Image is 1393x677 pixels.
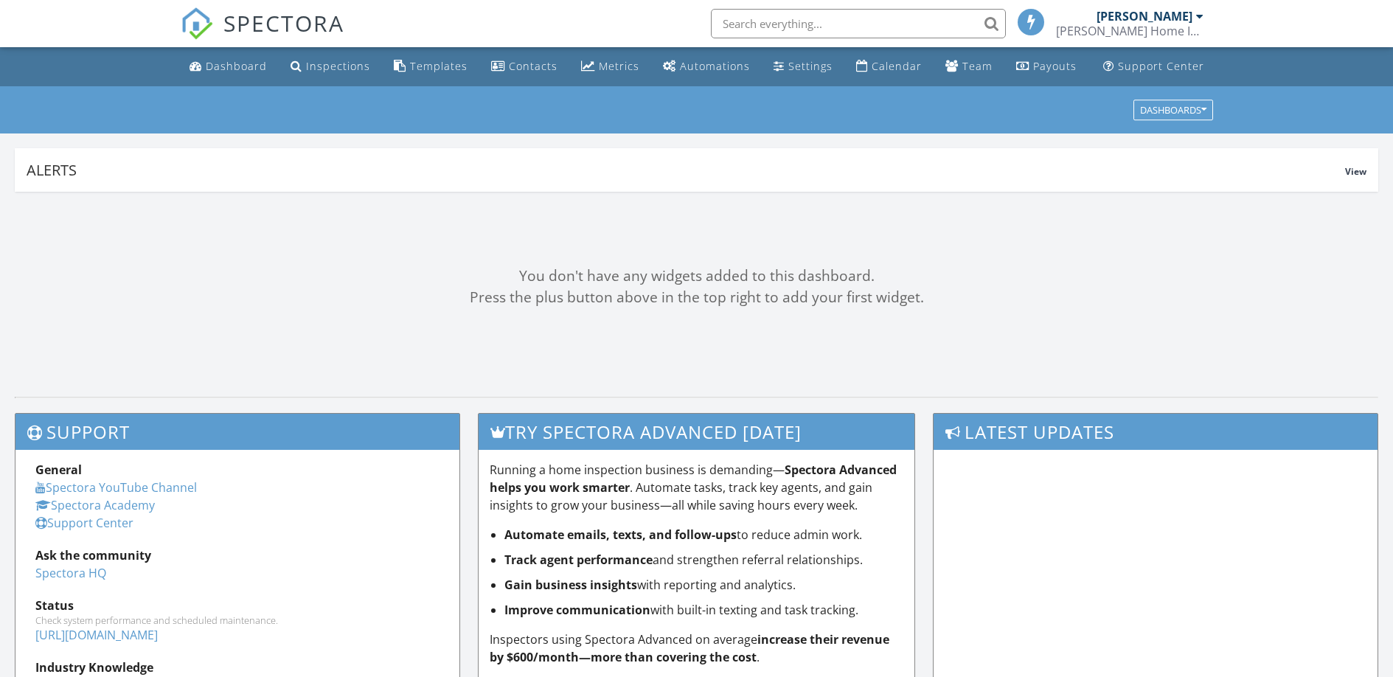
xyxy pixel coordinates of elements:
li: and strengthen referral relationships. [504,551,903,569]
a: Support Center [35,515,133,531]
a: Spectora Academy [35,497,155,513]
div: You don't have any widgets added to this dashboard. [15,265,1378,287]
strong: increase their revenue by $600/month—more than covering the cost [490,631,889,665]
input: Search everything... [711,9,1006,38]
a: Templates [388,53,473,80]
strong: Improve communication [504,602,650,618]
strong: Gain business insights [504,577,637,593]
div: Automations [680,59,750,73]
a: Payouts [1010,53,1083,80]
div: Support Center [1118,59,1204,73]
li: to reduce admin work. [504,526,903,544]
a: Support Center [1097,53,1210,80]
span: View [1345,165,1366,178]
a: Dashboard [184,53,273,80]
h3: Try spectora advanced [DATE] [479,414,914,450]
h3: Support [15,414,459,450]
div: Settings [788,59,833,73]
div: Templates [410,59,468,73]
div: Team [962,59,993,73]
div: Inspections [306,59,370,73]
a: Spectora HQ [35,565,106,581]
div: Ask the community [35,546,440,564]
div: Status [35,597,440,614]
a: Calendar [850,53,928,80]
li: with built-in texting and task tracking. [504,601,903,619]
p: Running a home inspection business is demanding— . Automate tasks, track key agents, and gain ins... [490,461,903,514]
div: [PERSON_NAME] [1097,9,1192,24]
a: Contacts [485,53,563,80]
a: Metrics [575,53,645,80]
a: Inspections [285,53,376,80]
div: Alerts [27,160,1345,180]
strong: Track agent performance [504,552,653,568]
a: Spectora YouTube Channel [35,479,197,496]
div: Check system performance and scheduled maintenance. [35,614,440,626]
img: The Best Home Inspection Software - Spectora [181,7,213,40]
strong: General [35,462,82,478]
a: [URL][DOMAIN_NAME] [35,627,158,643]
a: Automations (Basic) [657,53,756,80]
div: Clements Home Inspection LLC [1056,24,1203,38]
strong: Spectora Advanced helps you work smarter [490,462,897,496]
button: Dashboards [1133,100,1213,120]
h3: Latest Updates [934,414,1378,450]
p: Inspectors using Spectora Advanced on average . [490,631,903,666]
div: Contacts [509,59,557,73]
div: Dashboard [206,59,267,73]
a: Team [939,53,998,80]
div: Press the plus button above in the top right to add your first widget. [15,287,1378,308]
div: Calendar [872,59,922,73]
a: Settings [768,53,838,80]
div: Dashboards [1140,105,1206,115]
strong: Automate emails, texts, and follow-ups [504,527,737,543]
div: Metrics [599,59,639,73]
a: SPECTORA [181,20,344,51]
div: Industry Knowledge [35,659,440,676]
li: with reporting and analytics. [504,576,903,594]
span: SPECTORA [223,7,344,38]
div: Payouts [1033,59,1077,73]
